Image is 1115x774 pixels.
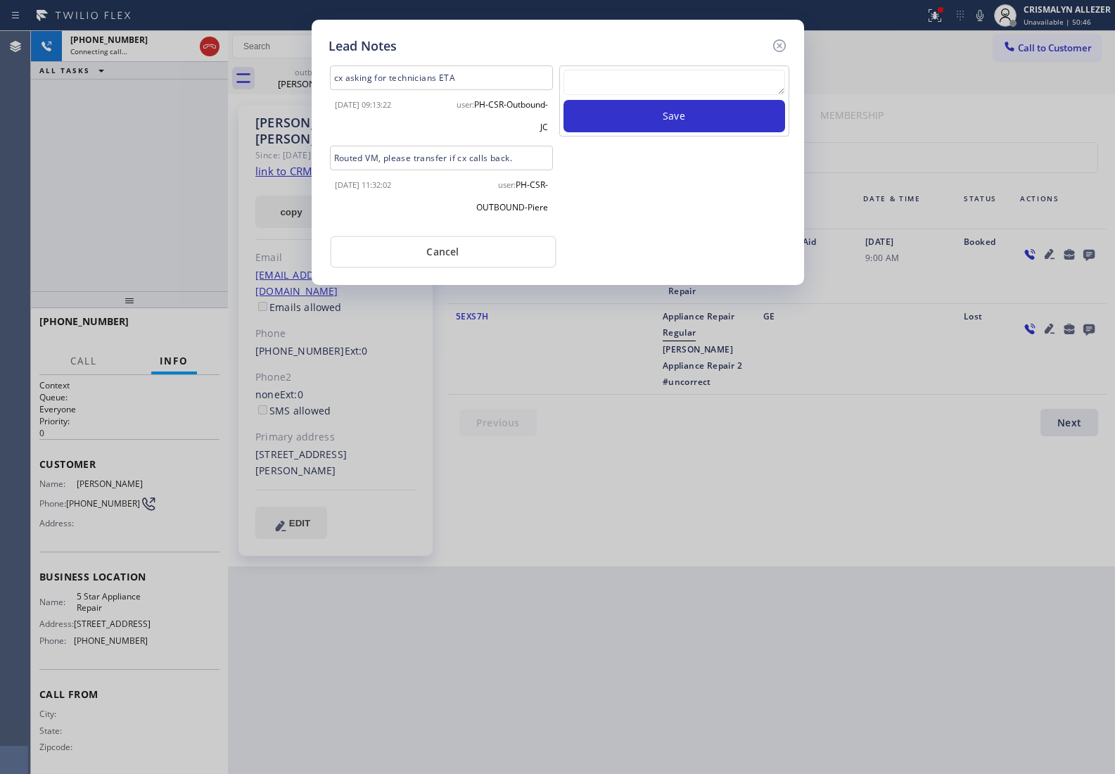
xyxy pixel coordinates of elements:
[563,100,785,132] button: Save
[330,146,553,170] div: Routed VM, please transfer if cx calls back.
[335,99,391,110] span: [DATE] 09:13:22
[330,65,553,90] div: cx asking for technicians ETA
[335,179,391,190] span: [DATE] 11:32:02
[457,99,474,110] span: user:
[329,37,397,56] h5: Lead Notes
[330,236,556,268] button: Cancel
[498,179,516,190] span: user:
[474,99,548,133] span: PH-CSR-Outbound-JC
